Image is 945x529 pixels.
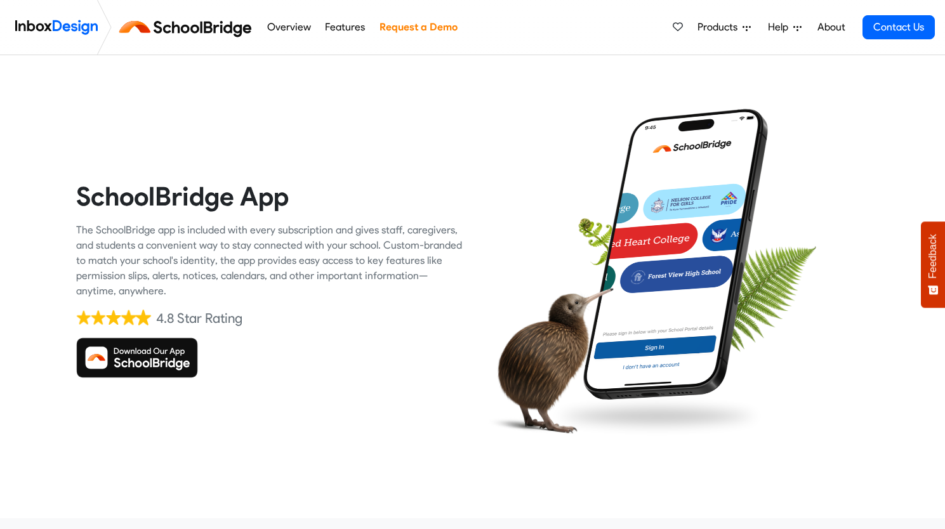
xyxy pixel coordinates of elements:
[156,309,242,328] div: 4.8 Star Rating
[263,15,314,40] a: Overview
[862,15,935,39] a: Contact Us
[482,276,614,444] img: kiwi_bird.png
[76,180,463,212] heading: SchoolBridge App
[548,393,767,440] img: shadow.png
[76,223,463,299] div: The SchoolBridge app is included with every subscription and gives staff, caregivers, and student...
[768,20,793,35] span: Help
[322,15,369,40] a: Features
[76,337,198,378] img: Download SchoolBridge App
[574,108,777,401] img: phone.png
[927,234,939,278] span: Feedback
[697,20,743,35] span: Products
[376,15,461,40] a: Request a Demo
[814,15,849,40] a: About
[692,15,756,40] a: Products
[117,12,260,42] img: schoolbridge logo
[763,15,807,40] a: Help
[921,221,945,308] button: Feedback - Show survey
